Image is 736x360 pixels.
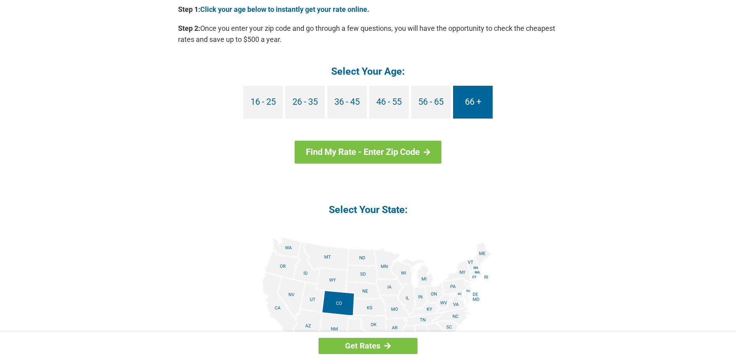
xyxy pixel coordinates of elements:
b: Step 1: [178,5,200,13]
b: Step 2: [178,24,200,32]
h4: Select Your State: [178,203,558,216]
a: 16 - 25 [243,86,283,119]
a: Find My Rate - Enter Zip Code [295,141,442,164]
a: 66 + [453,86,493,119]
a: 56 - 65 [411,86,451,119]
h4: Select Your Age: [178,65,558,78]
a: 46 - 55 [369,86,409,119]
a: 26 - 35 [285,86,325,119]
p: Once you enter your zip code and go through a few questions, you will have the opportunity to che... [178,23,558,45]
a: Get Rates [319,338,417,354]
a: 36 - 45 [327,86,367,119]
a: Click your age below to instantly get your rate online. [200,5,369,13]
